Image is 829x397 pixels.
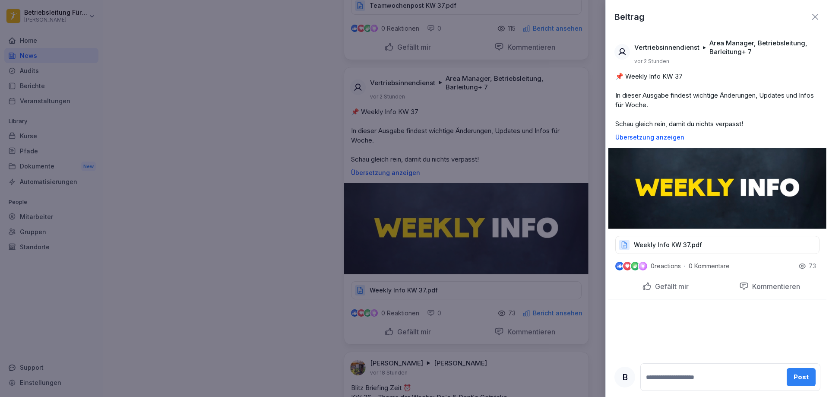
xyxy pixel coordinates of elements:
p: Kommentieren [749,282,800,291]
p: vor 2 Stunden [634,58,669,65]
p: Gefällt mir [652,282,689,291]
p: Vertriebsinnendienst [634,43,699,52]
p: 0 Kommentare [689,263,736,270]
div: B [614,367,635,387]
button: Post [787,368,816,386]
a: Weekly Info KW 37.pdf [615,243,820,252]
p: 73 [809,262,816,270]
img: pnqd11m1ldbuej3d5e71yr9q.png [608,148,826,229]
p: Area Manager, Betriebsleitung, Barleitung + 7 [709,39,816,56]
p: Beitrag [614,10,645,23]
p: Weekly Info KW 37.pdf [634,241,702,249]
div: Post [794,372,809,382]
p: 📌 Weekly Info KW 37 In dieser Ausgabe findest wichtige Änderungen, Updates und Infos für Woche. S... [615,72,820,129]
p: 0 reactions [651,263,681,270]
p: Übersetzung anzeigen [615,134,820,141]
